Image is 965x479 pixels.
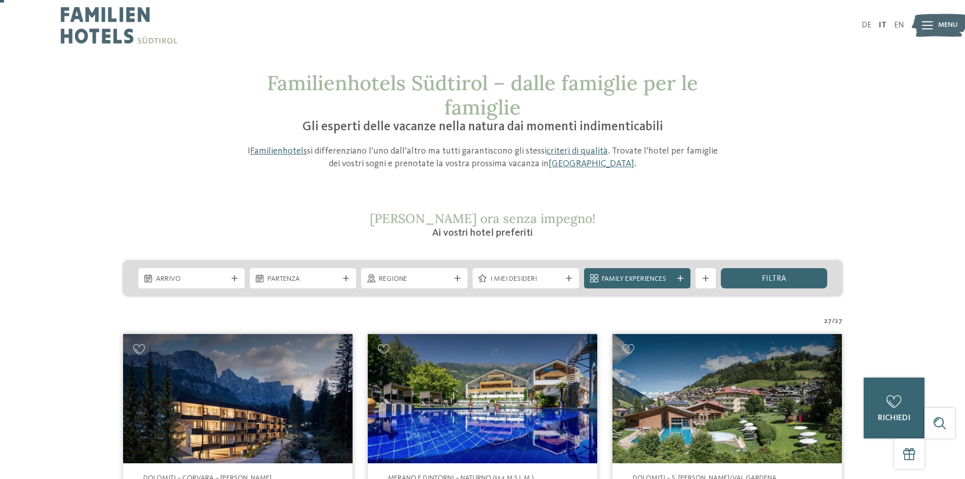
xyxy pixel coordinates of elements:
img: Familien Wellness Residence Tyrol **** [368,334,597,463]
span: / [832,316,835,326]
span: filtra [762,275,786,283]
a: [GEOGRAPHIC_DATA] [549,159,634,168]
a: criteri di qualità [547,146,608,156]
a: Familienhotels [250,146,307,156]
span: Regione [379,274,450,284]
span: 27 [824,316,832,326]
span: Arrivo [156,274,227,284]
span: Ai vostri hotel preferiti [432,228,533,238]
a: DE [862,21,871,29]
span: 27 [835,316,842,326]
span: Family Experiences [602,274,673,284]
a: IT [879,21,886,29]
a: richiedi [864,378,924,438]
span: Menu [938,20,958,30]
span: Partenza [267,274,338,284]
img: Cercate un hotel per famiglie? Qui troverete solo i migliori! [612,334,842,463]
span: [PERSON_NAME] ora senza impegno! [370,210,596,227]
span: Gli esperti delle vacanze nella natura dai momenti indimenticabili [302,121,663,133]
span: Familienhotels Südtirol – dalle famiglie per le famiglie [267,70,698,120]
p: I si differenziano l’uno dall’altro ma tutti garantiscono gli stessi . Trovate l’hotel per famigl... [242,145,723,170]
a: EN [894,21,904,29]
span: richiedi [878,414,910,422]
img: Cercate un hotel per famiglie? Qui troverete solo i migliori! [123,334,353,463]
span: I miei desideri [490,274,561,284]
